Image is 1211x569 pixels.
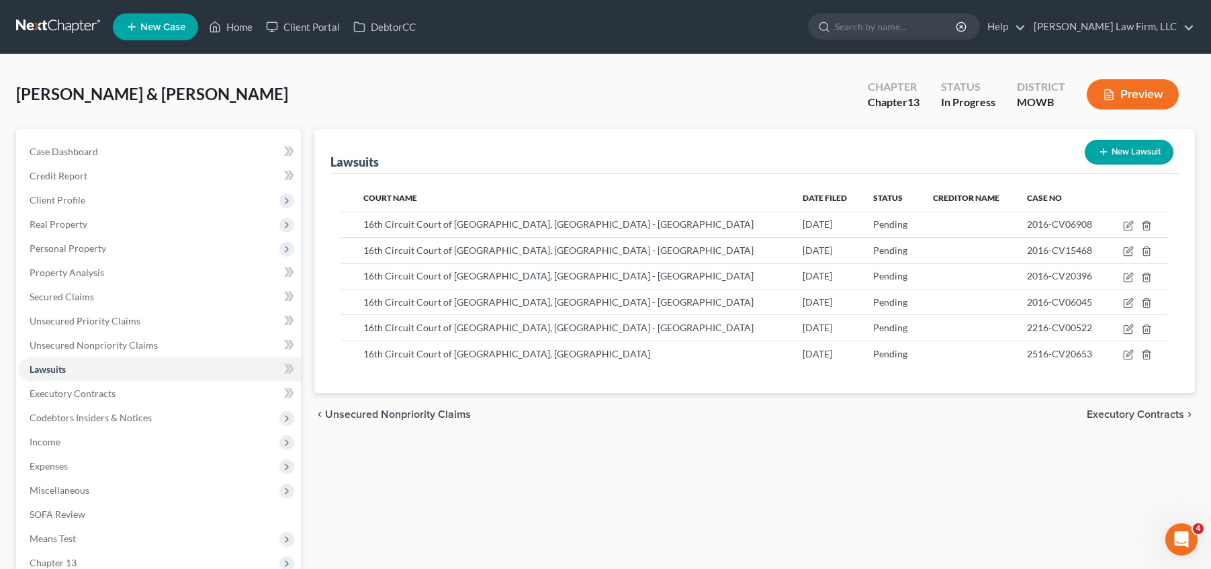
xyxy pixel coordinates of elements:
span: [DATE] [803,218,832,230]
div: Status [941,79,995,95]
a: Credit Report [19,164,301,188]
a: [PERSON_NAME] Law Firm, LLC [1027,15,1194,39]
span: Personal Property [30,243,106,254]
div: Chapter [868,79,920,95]
span: Pending [873,270,907,281]
span: 16th Circuit Court of [GEOGRAPHIC_DATA], [GEOGRAPHIC_DATA] - [GEOGRAPHIC_DATA] [363,270,754,281]
span: 16th Circuit Court of [GEOGRAPHIC_DATA], [GEOGRAPHIC_DATA] - [GEOGRAPHIC_DATA] [363,322,754,333]
span: 2016-CV06045 [1027,296,1092,308]
a: Client Portal [259,15,347,39]
span: Chapter 13 [30,557,77,568]
span: Lawsuits [30,363,66,375]
div: District [1017,79,1065,95]
span: New Case [140,22,185,32]
span: [DATE] [803,296,832,308]
span: 16th Circuit Court of [GEOGRAPHIC_DATA], [GEOGRAPHIC_DATA] - [GEOGRAPHIC_DATA] [363,296,754,308]
div: In Progress [941,95,995,110]
span: 2216-CV00522 [1027,322,1092,333]
div: Chapter [868,95,920,110]
span: Miscellaneous [30,484,89,496]
div: Lawsuits [330,154,379,170]
span: [PERSON_NAME] & [PERSON_NAME] [16,84,288,103]
span: 2516-CV20653 [1027,348,1092,359]
span: Codebtors Insiders & Notices [30,412,152,423]
span: Case Dashboard [30,146,98,157]
span: 2016-CV20396 [1027,270,1092,281]
a: Home [202,15,259,39]
span: Means Test [30,533,76,544]
span: 4 [1193,523,1204,534]
span: Client Profile [30,194,85,206]
span: Unsecured Nonpriority Claims [325,409,471,420]
span: SOFA Review [30,509,85,520]
button: Preview [1087,79,1179,110]
span: Date Filed [803,193,847,203]
iframe: Intercom live chat [1165,523,1198,556]
span: Credit Report [30,170,87,181]
button: Executory Contracts chevron_right [1087,409,1195,420]
a: SOFA Review [19,502,301,527]
i: chevron_left [314,409,325,420]
span: 16th Circuit Court of [GEOGRAPHIC_DATA], [GEOGRAPHIC_DATA] - [GEOGRAPHIC_DATA] [363,245,754,256]
span: Pending [873,218,907,230]
span: [DATE] [803,245,832,256]
span: Property Analysis [30,267,104,278]
a: Case Dashboard [19,140,301,164]
span: Pending [873,348,907,359]
span: [DATE] [803,322,832,333]
span: Secured Claims [30,291,94,302]
span: Pending [873,322,907,333]
span: Pending [873,296,907,308]
span: Income [30,436,60,447]
a: Executory Contracts [19,382,301,406]
a: Unsecured Nonpriority Claims [19,333,301,357]
span: Case No [1027,193,1062,203]
button: New Lawsuit [1085,140,1173,165]
span: [DATE] [803,348,832,359]
span: Pending [873,245,907,256]
span: Executory Contracts [30,388,116,399]
span: 16th Circuit Court of [GEOGRAPHIC_DATA], [GEOGRAPHIC_DATA] [363,348,650,359]
span: Court Name [363,193,417,203]
span: 13 [907,95,920,108]
a: Help [981,15,1026,39]
span: 2016-CV15468 [1027,245,1092,256]
span: Status [873,193,903,203]
div: MOWB [1017,95,1065,110]
span: 2016-CV06908 [1027,218,1092,230]
span: [DATE] [803,270,832,281]
i: chevron_right [1184,409,1195,420]
span: Real Property [30,218,87,230]
button: chevron_left Unsecured Nonpriority Claims [314,409,471,420]
a: DebtorCC [347,15,422,39]
a: Lawsuits [19,357,301,382]
a: Property Analysis [19,261,301,285]
a: Secured Claims [19,285,301,309]
span: Expenses [30,460,68,472]
span: Unsecured Nonpriority Claims [30,339,158,351]
span: Unsecured Priority Claims [30,315,140,326]
span: Executory Contracts [1087,409,1184,420]
a: Unsecured Priority Claims [19,309,301,333]
span: 16th Circuit Court of [GEOGRAPHIC_DATA], [GEOGRAPHIC_DATA] - [GEOGRAPHIC_DATA] [363,218,754,230]
input: Search by name... [835,14,958,39]
span: Creditor Name [933,193,999,203]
